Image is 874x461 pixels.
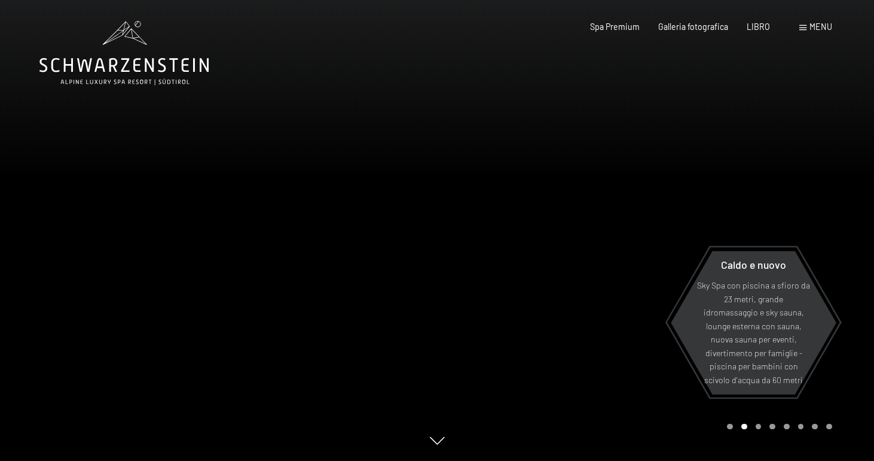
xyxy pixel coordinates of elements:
[697,280,810,385] font: Sky Spa con piscina a sfioro da 23 metri, grande idromassaggio e sky sauna, lounge esterna con sa...
[784,424,790,430] div: Pagina 5 della giostra
[727,424,733,430] div: Carousel Page 1
[812,424,818,430] div: Carosello Pagina 7
[809,22,832,32] font: menu
[798,424,804,430] div: Pagina 6 della giostra
[723,424,832,430] div: Paginazione carosello
[741,424,747,430] div: Carousel Page 2 (Current Slide)
[826,424,832,430] div: Pagina 8 della giostra
[756,424,762,430] div: Pagina 3 della giostra
[658,22,728,32] a: Galleria fotografica
[670,250,837,395] a: Caldo e nuovo Sky Spa con piscina a sfioro da 23 metri, grande idromassaggio e sky sauna, lounge ...
[747,22,770,32] a: LIBRO
[769,424,775,430] div: Pagina 4 del carosello
[721,258,786,271] font: Caldo e nuovo
[590,22,640,32] a: Spa Premium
